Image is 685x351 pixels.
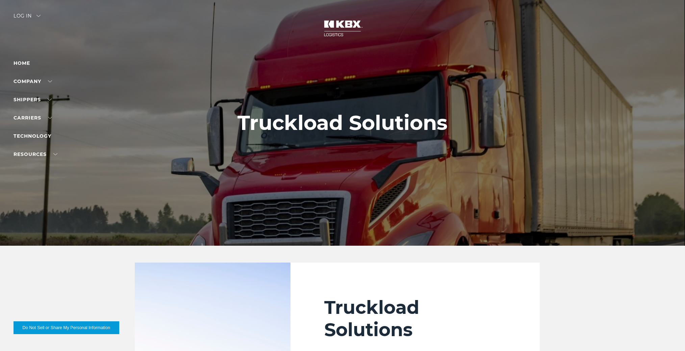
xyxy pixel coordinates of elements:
[14,133,51,139] a: Technology
[317,13,368,43] img: kbx logo
[14,60,30,66] a: Home
[14,97,52,103] a: SHIPPERS
[324,296,506,341] h2: Truckload Solutions
[14,13,41,23] div: Log in
[14,151,57,157] a: RESOURCES
[14,115,52,121] a: Carriers
[237,111,448,134] h1: Truckload Solutions
[36,15,41,17] img: arrow
[14,78,52,84] a: Company
[651,319,685,351] iframe: Chat Widget
[14,321,119,334] button: Do Not Sell or Share My Personal Information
